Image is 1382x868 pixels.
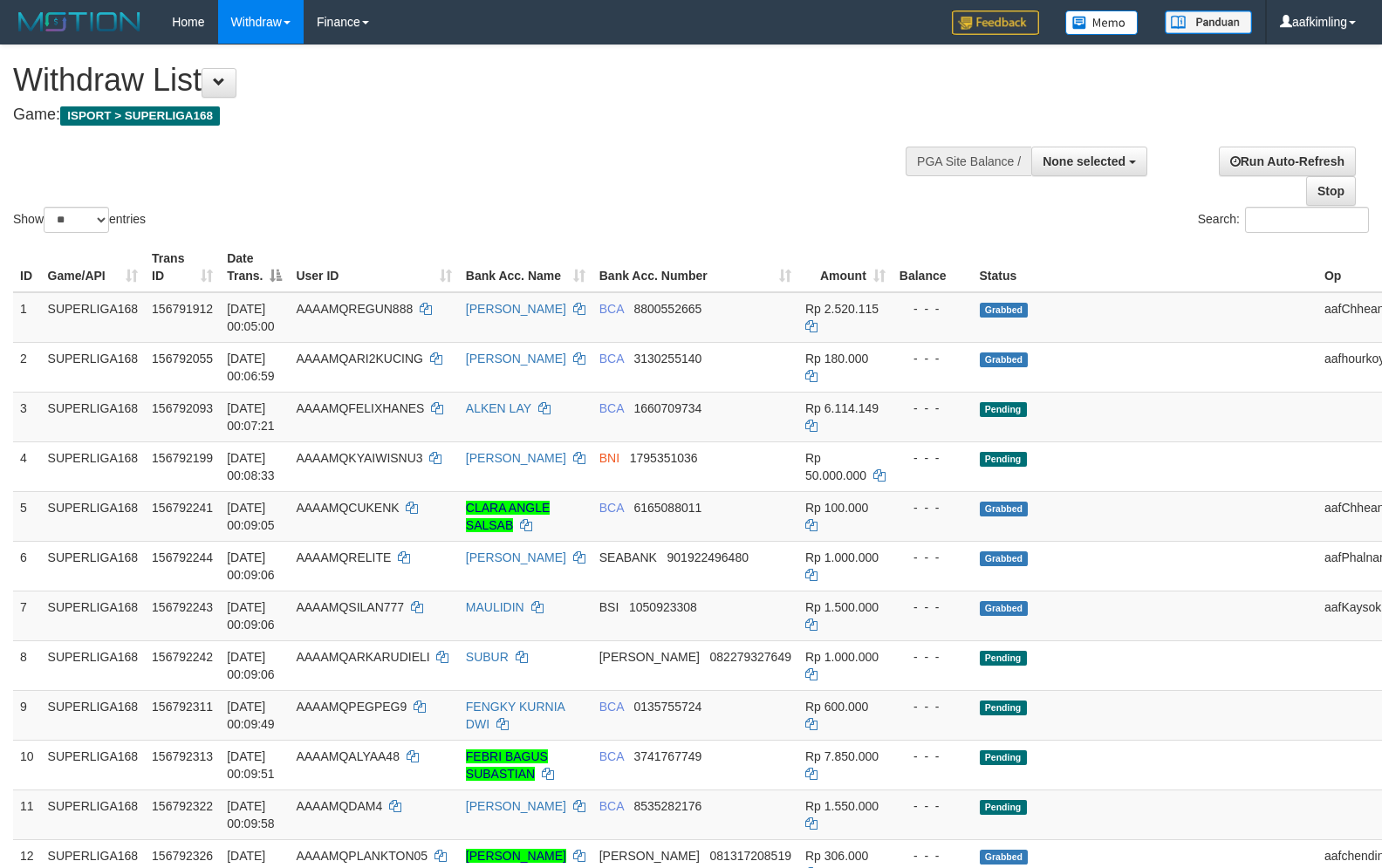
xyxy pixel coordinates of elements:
th: Balance [893,243,973,292]
div: - - - [900,698,966,715]
select: Showentries [44,207,109,233]
span: Rp 180.000 [805,352,868,366]
a: FENGKY KURNIA DWI [466,700,564,731]
span: Copy 3130255140 to clipboard [633,352,701,366]
span: [DATE] 00:09:06 [227,650,275,681]
span: AAAAMQARI2KUCING [296,352,422,366]
td: SUPERLIGA168 [41,342,146,392]
input: Search: [1245,207,1369,233]
img: Button%20Memo.svg [1065,10,1139,35]
span: 156792311 [152,700,213,714]
span: Grabbed [980,502,1029,516]
div: - - - [900,797,966,815]
span: [DATE] 00:07:21 [227,401,275,433]
span: [DATE] 00:09:06 [227,550,275,582]
a: [PERSON_NAME] [466,302,566,316]
a: [PERSON_NAME] [466,849,566,863]
td: 7 [13,591,41,640]
span: 156792313 [152,749,213,763]
td: 11 [13,789,41,839]
div: - - - [900,499,966,516]
span: ISPORT > SUPERLIGA168 [60,106,220,126]
span: AAAAMQPEGPEG9 [296,700,407,714]
img: MOTION_logo.png [13,9,146,35]
td: SUPERLIGA168 [41,491,146,541]
span: None selected [1043,154,1125,168]
td: SUPERLIGA168 [41,392,146,441]
td: SUPERLIGA168 [41,789,146,839]
span: Copy 1660709734 to clipboard [633,401,701,415]
th: Bank Acc. Number: activate to sort column ascending [592,243,798,292]
td: SUPERLIGA168 [41,740,146,789]
span: SEABANK [599,550,657,564]
th: Game/API: activate to sort column ascending [41,243,146,292]
span: Copy 3741767749 to clipboard [633,749,701,763]
span: AAAAMQSILAN777 [296,600,404,614]
a: CLARA ANGLE SALSAB [466,501,551,532]
button: None selected [1031,147,1147,176]
span: Pending [980,402,1027,417]
span: 156791912 [152,302,213,316]
td: 6 [13,541,41,591]
span: 156792326 [152,849,213,863]
span: AAAAMQRELITE [296,550,391,564]
span: Pending [980,452,1027,467]
span: Rp 306.000 [805,849,868,863]
td: SUPERLIGA168 [41,591,146,640]
span: Copy 8800552665 to clipboard [633,302,701,316]
span: Pending [980,800,1027,815]
span: [DATE] 00:08:33 [227,451,275,482]
span: 156792322 [152,799,213,813]
span: Rp 50.000.000 [805,451,866,482]
span: [DATE] 00:09:49 [227,700,275,731]
td: SUPERLIGA168 [41,292,146,343]
span: [PERSON_NAME] [599,849,700,863]
img: Feedback.jpg [952,10,1039,35]
span: BSI [599,600,619,614]
th: ID [13,243,41,292]
span: Pending [980,701,1027,715]
span: [DATE] 00:09:05 [227,501,275,532]
a: [PERSON_NAME] [466,550,566,564]
a: [PERSON_NAME] [466,451,566,465]
a: [PERSON_NAME] [466,799,566,813]
span: Copy 8535282176 to clipboard [633,799,701,813]
span: Pending [980,651,1027,666]
div: - - - [900,350,966,367]
span: Copy 0135755724 to clipboard [633,700,701,714]
span: Grabbed [980,551,1029,566]
span: Pending [980,750,1027,765]
div: - - - [900,300,966,318]
span: [DATE] 00:05:00 [227,302,275,333]
label: Search: [1198,207,1369,233]
td: 10 [13,740,41,789]
span: BCA [599,700,624,714]
div: - - - [900,847,966,865]
span: AAAAMQDAM4 [296,799,382,813]
label: Show entries [13,207,146,233]
span: AAAAMQALYAA48 [296,749,400,763]
span: 156792093 [152,401,213,415]
span: AAAAMQARKARUDIELI [296,650,429,664]
span: 156792199 [152,451,213,465]
span: [DATE] 00:09:06 [227,600,275,632]
span: AAAAMQREGUN888 [296,302,413,316]
span: Grabbed [980,352,1029,367]
th: User ID: activate to sort column ascending [289,243,458,292]
div: PGA Site Balance / [906,147,1031,176]
span: 156792055 [152,352,213,366]
span: BCA [599,749,624,763]
span: Rp 100.000 [805,501,868,515]
span: [DATE] 00:09:51 [227,749,275,781]
h4: Game: [13,106,904,124]
span: BNI [599,451,619,465]
th: Amount: activate to sort column ascending [798,243,893,292]
td: 5 [13,491,41,541]
span: [DATE] 00:09:58 [227,799,275,830]
div: - - - [900,449,966,467]
span: BCA [599,302,624,316]
span: Rp 1.500.000 [805,600,879,614]
td: 2 [13,342,41,392]
span: AAAAMQFELIXHANES [296,401,424,415]
span: 156792241 [152,501,213,515]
